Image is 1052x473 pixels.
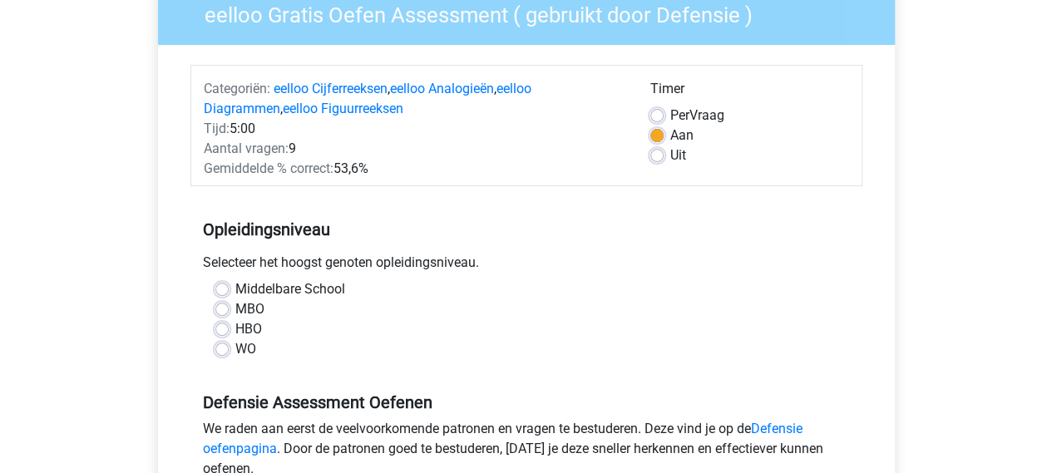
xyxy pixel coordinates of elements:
div: Timer [650,79,849,106]
a: eelloo Figuurreeksen [283,101,403,116]
h5: Defensie Assessment Oefenen [203,392,850,412]
label: Uit [670,145,686,165]
span: Categoriën: [204,81,270,96]
label: Aan [670,126,694,145]
label: Vraag [670,106,724,126]
span: Gemiddelde % correct: [204,160,333,176]
label: WO [235,339,256,359]
h5: Opleidingsniveau [203,213,850,246]
label: HBO [235,319,262,339]
div: 9 [191,139,638,159]
label: Middelbare School [235,279,345,299]
div: Selecteer het hoogst genoten opleidingsniveau. [190,253,862,279]
span: Tijd: [204,121,230,136]
a: eelloo Analogieën [390,81,494,96]
span: Aantal vragen: [204,140,289,156]
span: Per [670,107,689,123]
div: , , , [191,79,638,119]
div: 5:00 [191,119,638,139]
div: 53,6% [191,159,638,179]
a: eelloo Cijferreeksen [274,81,388,96]
label: MBO [235,299,264,319]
